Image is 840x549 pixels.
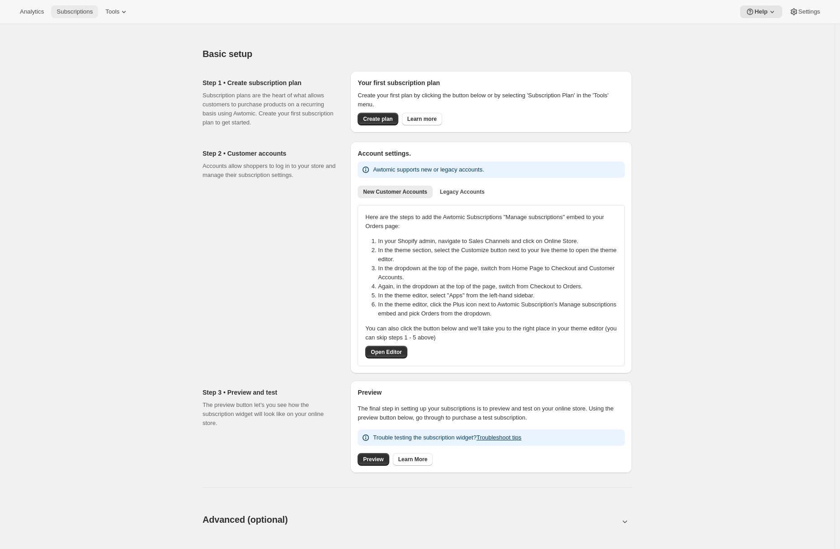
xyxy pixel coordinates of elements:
p: Trouble testing the subscription widget? [373,433,521,442]
li: Again, in the dropdown at the top of the page, switch from Checkout to Orders. [378,282,623,291]
a: Learn More [393,453,433,466]
li: In the theme editor, select "Apps" from the left-hand sidebar. [378,291,623,300]
span: Preview [363,456,383,463]
button: Settings [784,5,826,18]
li: In the dropdown at the top of the page, switch from Home Page to Checkout and Customer Accounts. [378,264,623,282]
button: New Customer Accounts [358,186,433,198]
span: Open Editor [371,348,402,356]
p: Accounts allow shoppers to log in to your store and manage their subscription settings. [203,162,336,180]
span: Learn more [407,115,437,123]
button: Subscriptions [51,5,98,18]
h2: Account settings. [358,149,625,158]
button: Open Editor [365,346,407,358]
button: Create plan [358,113,398,125]
span: Tools [105,8,119,15]
span: Legacy Accounts [440,188,485,196]
p: Create your first plan by clicking the button below or by selecting 'Subscription Plan' in the 'T... [358,91,625,109]
li: In your Shopify admin, navigate to Sales Channels and click on Online Store. [378,237,623,246]
button: Help [740,5,782,18]
button: Analytics [14,5,49,18]
h2: Step 1 • Create subscription plan [203,78,336,87]
button: Legacy Accounts [434,186,490,198]
h2: Step 2 • Customer accounts [203,149,336,158]
li: In the theme editor, click the Plus icon next to Awtomic Subscription's Manage subscriptions embe... [378,300,623,318]
p: Here are the steps to add the Awtomic Subscriptions "Manage subscriptions" embed to your Orders p... [365,213,617,231]
button: Tools [100,5,134,18]
span: Help [755,8,768,15]
a: Preview [358,453,389,466]
p: The preview button let’s you see how the subscription widget will look like on your online store. [203,401,336,428]
p: Subscription plans are the heart of what allows customers to purchase products on a recurring bas... [203,91,336,127]
li: In the theme section, select the Customize button next to your live theme to open the theme editor. [378,246,623,264]
a: Troubleshoot tips [477,434,521,441]
span: Basic setup [203,49,252,59]
span: Create plan [363,115,392,123]
p: You can also click the button below and we'll take you to the right place in your theme editor (y... [365,324,617,342]
span: Analytics [20,8,44,15]
h2: Your first subscription plan [358,78,625,87]
a: Learn more [402,113,442,125]
h2: Preview [358,388,625,397]
p: Awtomic supports new or legacy accounts. [373,165,484,174]
span: New Customer Accounts [363,188,427,196]
span: Settings [798,8,820,15]
span: Learn More [398,456,428,463]
span: Subscriptions [57,8,93,15]
p: The final step in setting up your subscriptions is to preview and test on your online store. Usin... [358,404,625,422]
span: Advanced (optional) [203,515,288,525]
h2: Step 3 • Preview and test [203,388,336,397]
